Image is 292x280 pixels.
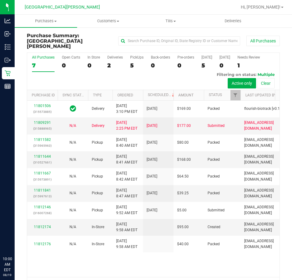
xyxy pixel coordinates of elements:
span: [GEOGRAPHIC_DATA][PERSON_NAME] [25,5,100,10]
button: N/A [69,123,76,129]
inline-svg: Analytics [5,18,11,24]
span: Tills [140,18,202,24]
span: Not Applicable [69,124,76,128]
button: N/A [69,241,76,247]
span: Packed [208,241,220,247]
span: Packed [208,140,220,145]
span: Packed [208,157,220,163]
span: Purchases [15,18,77,24]
span: $168.00 [177,157,191,163]
a: Type [93,93,102,97]
div: 7 [32,62,55,69]
span: Submitted [208,207,225,213]
a: 11812146 [34,205,51,209]
span: [DATE] [147,157,157,163]
span: [DATE] 8:42 AM EDT [116,171,137,182]
span: Not Applicable [69,208,76,212]
button: N/A [69,157,76,163]
span: In-Store [92,241,104,247]
a: Scheduled [148,93,176,97]
span: In-Store [92,224,104,230]
button: N/A [69,224,76,230]
a: 11811841 [34,188,51,192]
div: In Store [87,55,100,59]
span: Customers [77,18,139,24]
input: Search Purchase ID, Original ID, State Registry ID or Customer Name... [118,36,240,45]
a: Purchases [15,15,77,27]
span: Pickup [92,157,103,163]
span: Filtering on status: [217,72,256,77]
span: Delivery [92,123,105,129]
span: [DATE] [147,140,157,145]
div: 0 [151,62,170,69]
span: $5.00 [177,207,187,213]
div: 1 [237,62,260,69]
p: 10:00 AM EDT [3,256,12,273]
span: Not Applicable [69,157,76,162]
a: Tills [140,15,202,27]
span: In Sync [70,104,76,113]
iframe: Resource center [6,231,24,249]
a: Last Updated By [245,93,276,97]
p: (315965963) [31,143,54,149]
span: Packed [208,174,220,179]
span: Not Applicable [69,174,76,178]
div: PickUps [130,55,144,59]
span: [DATE] 9:58 AM EDT [116,221,137,233]
a: Filter [230,90,240,100]
span: [DATE] [147,106,157,112]
h3: Purchase Summary: [27,33,111,49]
a: Status [209,93,222,97]
span: Not Applicable [69,191,76,195]
button: All Purchases [246,36,280,46]
div: Back-orders [151,55,170,59]
span: $39.25 [177,190,189,196]
a: 11811644 [34,154,51,159]
button: N/A [69,140,76,145]
p: (315888965) [31,126,54,131]
div: Deliveries [107,55,123,59]
div: [DATE] [201,55,212,59]
div: 0 [87,62,100,69]
span: [DATE] 8:40 AM EDT [116,137,137,149]
div: Pre-orders [177,55,194,59]
span: $177.00 [177,123,191,129]
span: $169.00 [177,106,191,112]
p: 08/19 [3,273,12,277]
button: Clear [257,78,275,88]
a: Sync Status [62,93,86,97]
div: 0 [62,62,80,69]
span: Not Applicable [69,140,76,145]
span: Deliveries [216,18,250,24]
button: N/A [69,174,76,179]
span: Not Applicable [69,225,76,229]
div: 0 [177,62,194,69]
a: 11812174 [34,225,51,229]
div: All Purchases [32,55,55,59]
span: Packed [208,190,220,196]
span: [DATE] 9:58 AM EDT [116,238,137,250]
span: [DATE] 8:41 AM EDT [116,154,137,165]
span: Pickup [92,174,103,179]
span: [DATE] 2:25 PM EDT [116,120,137,131]
span: [GEOGRAPHIC_DATA][PERSON_NAME] [27,38,83,49]
div: 2 [107,62,123,69]
span: Not Applicable [69,242,76,246]
span: [DATE] [147,174,157,179]
a: 11801506 [34,104,51,108]
a: Deliveries [202,15,264,27]
div: Open Carts [62,55,80,59]
button: Active only [228,78,256,88]
span: Packed [208,106,220,112]
span: [DATE] [147,123,157,129]
a: Amount [178,93,194,97]
span: [DATE] [147,190,157,196]
inline-svg: Inbound [5,31,11,37]
span: $95.00 [177,224,189,230]
div: Needs Review [237,55,260,59]
span: $80.00 [177,140,189,145]
span: Created [208,224,220,230]
div: [DATE] [219,55,230,59]
div: 5 [201,62,212,69]
span: [DATE] 8:47 AM EDT [116,188,137,199]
